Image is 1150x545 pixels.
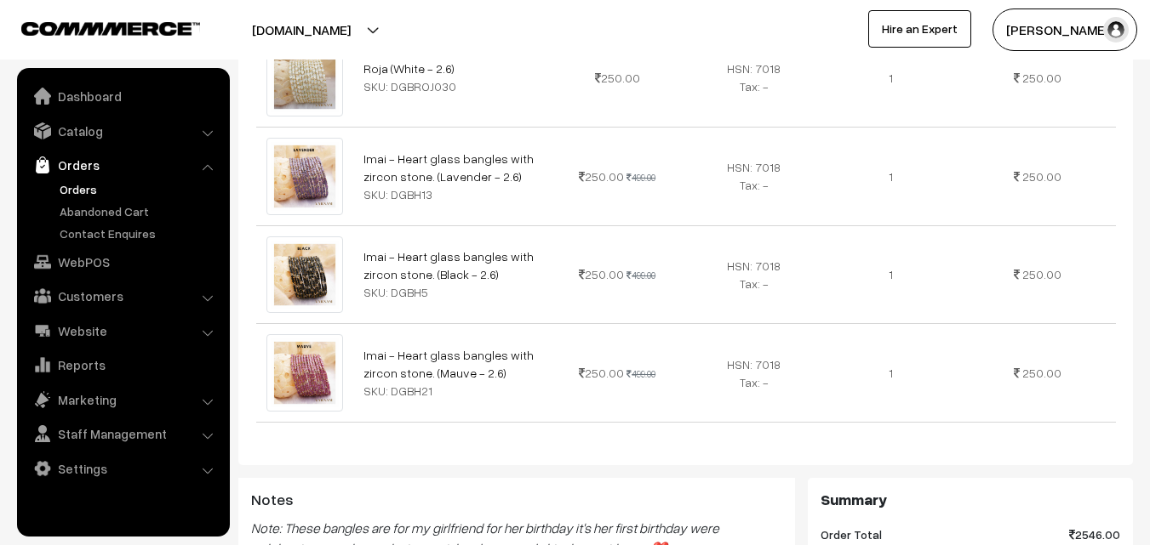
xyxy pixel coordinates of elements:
[993,9,1137,51] button: [PERSON_NAME]
[363,61,455,76] a: Roja (White - 2.6)
[889,169,893,184] span: 1
[1069,525,1120,543] span: 2546.00
[595,71,640,85] span: 250.00
[21,22,200,35] img: COMMMERCE
[868,10,971,48] a: Hire an Expert
[21,17,170,37] a: COMMMERCE
[889,366,893,380] span: 1
[821,491,1120,509] h3: Summary
[21,453,224,484] a: Settings
[626,368,655,379] strike: 499.00
[21,81,224,111] a: Dashboard
[579,267,624,281] span: 250.00
[1022,169,1061,184] span: 250.00
[1022,366,1061,380] span: 250.00
[192,9,410,51] button: [DOMAIN_NAME]
[251,491,782,509] h3: Notes
[363,382,539,400] div: SKU: DGBH21
[579,169,624,184] span: 250.00
[21,116,224,146] a: Catalog
[21,281,224,311] a: Customers
[821,525,882,543] span: Order Total
[266,334,344,412] img: MAUVE.jpg
[889,267,893,281] span: 1
[21,349,224,380] a: Reports
[21,247,224,277] a: WebPOS
[21,315,224,346] a: Website
[889,71,893,85] span: 1
[1022,71,1061,85] span: 250.00
[363,283,539,301] div: SKU: DGBH5
[363,151,534,184] a: Imai - Heart glass bangles with zircon stone. (Lavender - 2.6)
[626,172,655,183] strike: 499.00
[727,160,781,192] span: HSN: 7018 Tax: -
[55,202,224,220] a: Abandoned Cart
[727,61,781,94] span: HSN: 7018 Tax: -
[363,249,534,281] a: Imai - Heart glass bangles with zircon stone. (Black - 2.6)
[1103,17,1129,43] img: user
[626,270,655,281] strike: 499.00
[55,180,224,198] a: Orders
[266,39,344,116] img: white.jpg
[55,224,224,242] a: Contact Enquires
[21,384,224,415] a: Marketing
[727,357,781,389] span: HSN: 7018 Tax: -
[579,366,624,380] span: 250.00
[1022,267,1061,281] span: 250.00
[363,348,534,380] a: Imai - Heart glass bangles with zircon stone. (Mauve - 2.6)
[363,185,539,203] div: SKU: DGBH13
[266,138,344,215] img: LAVENDER.jpg
[21,418,224,449] a: Staff Management
[727,258,781,291] span: HSN: 7018 Tax: -
[363,77,539,95] div: SKU: DGBROJ030
[21,150,224,180] a: Orders
[266,236,344,314] img: BLACK.jpg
